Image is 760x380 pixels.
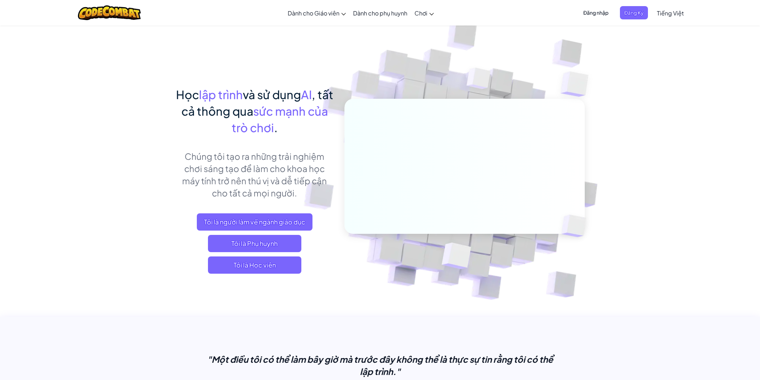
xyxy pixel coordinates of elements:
a: Dành cho phụ huynh [349,3,411,23]
img: Overlap cubes [424,227,488,287]
span: AI [301,87,312,102]
span: . [274,120,278,135]
button: Đăng nhập [579,6,613,19]
img: Overlap cubes [546,54,608,115]
span: Tiếng Việt [657,9,684,17]
a: Tiếng Việt [653,3,687,23]
a: Tôi là người làm về ngành giáo dục [197,213,312,231]
span: và sử dụng [243,87,301,102]
img: Overlap cubes [550,200,603,252]
span: lập trình [199,87,243,102]
a: Chơi [411,3,437,23]
p: "Một điều tôi có thể làm bây giờ mà trước đây không thể là thực sự tin rằng tôi có thể lập trình." [200,353,560,377]
img: CodeCombat logo [78,5,141,20]
span: Chơi [414,9,427,17]
a: Tôi là Phụ huynh [208,235,301,252]
span: Dành cho Giáo viên [288,9,339,17]
button: Đăng Ký [620,6,648,19]
button: Tôi là Học viên [208,256,301,274]
img: Overlap cubes [453,54,505,107]
span: Học [176,87,199,102]
span: sức mạnh của trò chơi [232,104,328,135]
p: Chúng tôi tạo ra những trải nghiệm chơi sáng tạo để làm cho khoa học máy tính trở nên thú vị và d... [175,150,334,199]
a: Dành cho Giáo viên [284,3,349,23]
